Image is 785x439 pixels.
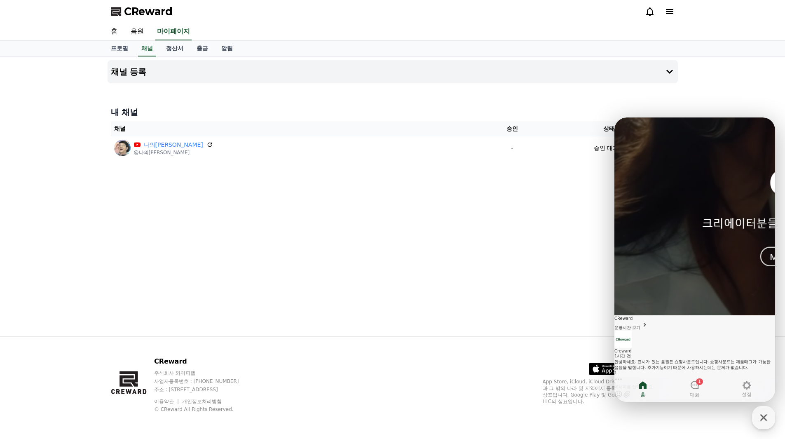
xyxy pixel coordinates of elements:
iframe: Channel chat [614,117,775,402]
p: 승인 대기중 [594,144,624,153]
span: CReward [124,5,173,18]
p: - [484,144,541,153]
a: 마이페이지 [155,23,192,40]
a: 나의[PERSON_NAME] [144,141,203,149]
p: 주소 : [STREET_ADDRESS] [154,386,255,393]
a: 채널 [138,41,156,56]
th: 채널 [111,121,480,136]
h4: 내 채널 [111,106,675,118]
a: 개인정보처리방침 [182,399,222,404]
button: 채널 등록 [108,60,678,83]
p: 사업자등록번호 : [PHONE_NUMBER] [154,378,255,385]
a: 이용약관 [154,399,180,404]
a: 출금 [190,41,215,56]
p: @나의[PERSON_NAME] [134,149,213,156]
a: 정산서 [159,41,190,56]
a: CReward [111,5,173,18]
h4: 채널 등록 [111,67,147,76]
a: 홈 [104,23,124,40]
p: © CReward All Rights Reserved. [154,406,255,413]
a: 프로필 [104,41,135,56]
p: 주식회사 와이피랩 [154,370,255,376]
a: 알림 [215,41,239,56]
th: 상태 [544,121,675,136]
img: 나의최욱 [114,140,131,156]
p: App Store, iCloud, iCloud Drive 및 iTunes Store는 미국과 그 밖의 나라 및 지역에서 등록된 Apple Inc.의 서비스 상표입니다. Goo... [543,378,675,405]
a: 음원 [124,23,150,40]
th: 승인 [480,121,544,136]
p: CReward [154,357,255,366]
